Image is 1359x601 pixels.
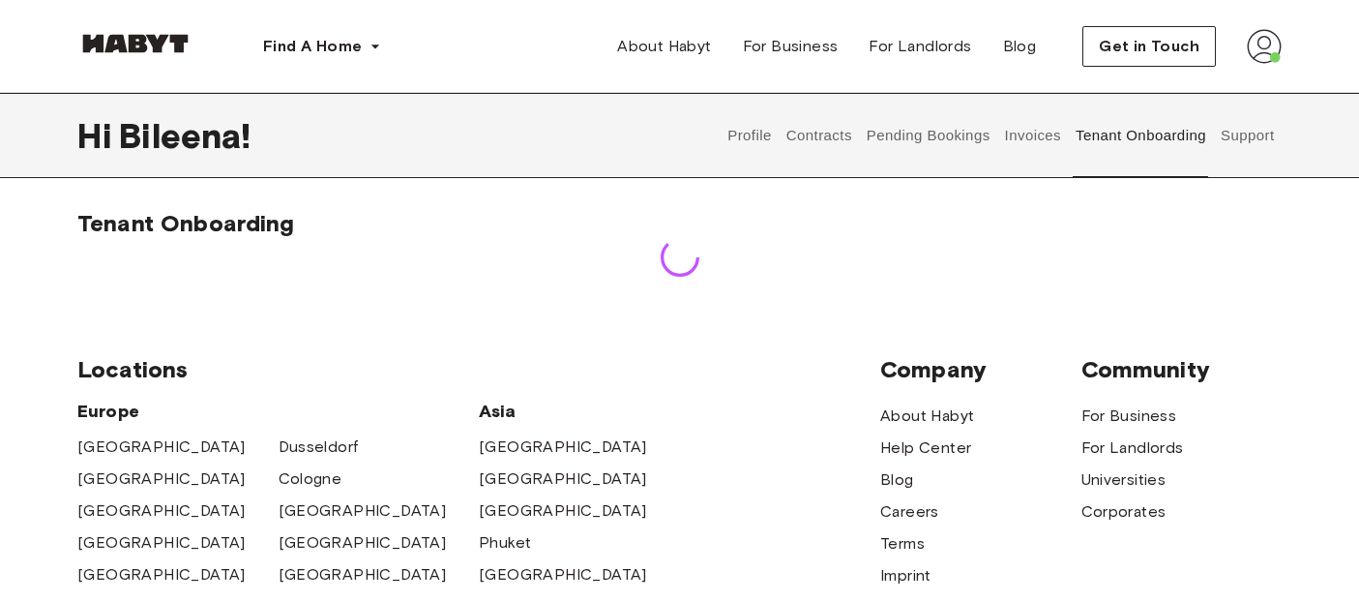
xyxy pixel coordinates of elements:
[479,531,531,555] a: Phuket
[783,93,854,178] button: Contracts
[880,355,1081,384] span: Company
[248,27,397,66] button: Find A Home
[617,35,711,58] span: About Habyt
[721,93,1282,178] div: user profile tabs
[1002,93,1063,178] button: Invoices
[1099,35,1199,58] span: Get in Touch
[725,93,775,178] button: Profile
[602,27,726,66] a: About Habyt
[988,27,1052,66] a: Blog
[77,563,246,586] a: [GEOGRAPHIC_DATA]
[279,499,447,523] a: [GEOGRAPHIC_DATA]
[77,531,246,555] a: [GEOGRAPHIC_DATA]
[880,405,974,428] a: About Habyt
[479,563,647,586] a: [GEOGRAPHIC_DATA]
[864,93,992,178] button: Pending Bookings
[279,436,359,459] a: Dusseldorf
[880,500,939,524] a: Careers
[279,563,447,586] a: [GEOGRAPHIC_DATA]
[1003,35,1037,58] span: Blog
[1247,29,1282,64] img: avatar
[1082,26,1216,67] button: Get in Touch
[1081,405,1177,428] a: For Business
[77,355,880,384] span: Locations
[727,27,854,66] a: For Business
[77,115,119,156] span: Hi
[77,209,295,237] span: Tenant Onboarding
[1081,468,1167,492] a: Universities
[479,400,680,423] span: Asia
[77,499,246,523] a: [GEOGRAPHIC_DATA]
[77,467,246,491] a: [GEOGRAPHIC_DATA]
[77,400,479,423] span: Europe
[743,35,839,58] span: For Business
[279,531,447,555] a: [GEOGRAPHIC_DATA]
[1218,93,1277,178] button: Support
[119,115,251,156] span: Bileena !
[1081,436,1184,460] a: For Landlords
[479,436,647,459] a: [GEOGRAPHIC_DATA]
[1081,355,1283,384] span: Community
[880,532,925,556] a: Terms
[479,499,647,523] a: [GEOGRAPHIC_DATA]
[279,467,342,491] a: Cologne
[77,34,193,53] img: Habyt
[77,436,246,459] a: [GEOGRAPHIC_DATA]
[869,35,971,58] span: For Landlords
[263,35,362,58] span: Find A Home
[479,467,647,491] a: [GEOGRAPHIC_DATA]
[880,436,971,460] a: Help Center
[1081,500,1167,524] a: Corporates
[1074,93,1209,178] button: Tenant Onboarding
[853,27,987,66] a: For Landlords
[880,468,914,492] a: Blog
[880,564,931,587] a: Imprint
